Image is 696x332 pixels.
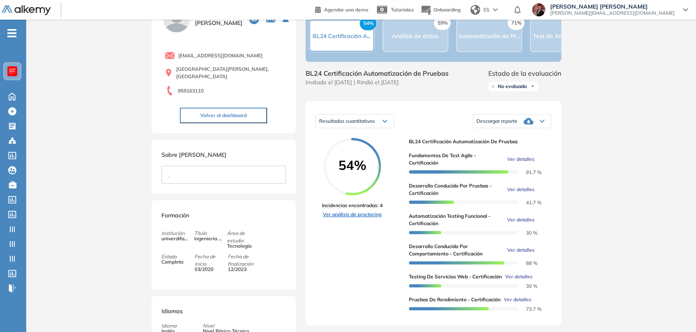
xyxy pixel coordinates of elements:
span: ingenieria en computación e informtica [194,235,222,242]
span: Tecnología [227,242,255,250]
span: ES [483,6,490,14]
span: 30 % [516,283,537,289]
span: Estado [161,253,194,260]
span: Fundamentos de Test Agile - Certificación [409,152,504,167]
span: Fecha de finalización [228,253,261,268]
span: Idioma [161,322,177,330]
span: Institución [161,230,194,237]
span: . [168,172,170,178]
span: 59% [434,16,451,30]
span: 12/2023 [228,266,256,273]
span: Sobre [PERSON_NAME] [161,151,227,158]
span: 71% [508,16,524,30]
span: Incidencias encontradas: 4 [322,202,383,209]
span: BL24 Certificación Automatización de Pruebas [409,138,545,145]
img: arrow [493,8,498,11]
i: - [7,32,16,34]
span: univerdifad andes bello [161,235,189,242]
span: 959163110 [178,87,204,95]
button: Ver detalles [504,186,535,193]
a: Agendar una demo [315,4,368,14]
span: [EMAIL_ADDRESS][DOMAIN_NAME] [178,52,263,59]
span: Ver detalles [505,273,533,280]
span: Ver detalles [507,246,535,254]
span: 03/2020 [195,266,222,273]
span: [PERSON_NAME] [PERSON_NAME] [550,3,675,10]
span: Onboarding [433,7,460,13]
span: No evaluado [498,83,527,90]
span: Formación [161,212,189,219]
span: Fecha de inicio [195,253,227,268]
span: 91.7 % [516,169,542,175]
span: Ver detalles [507,156,535,163]
span: BL24 Certificación Automatización de Pruebas [306,68,449,78]
span: Desarrollo conducido por comportamiento - Certificación [409,243,504,257]
button: Onboarding [420,1,460,19]
button: Ver detalles [504,156,535,163]
span: [GEOGRAPHIC_DATA][PERSON_NAME], [GEOGRAPHIC_DATA] [176,65,286,80]
span: Test de Admisión Tal... [533,32,593,40]
span: Descargar reporte [476,118,517,124]
span: 54% [324,158,381,172]
span: Resultados cuantitativos [319,118,375,124]
span: Idiomas [161,307,183,315]
span: Análisis de datos [392,32,438,40]
button: Ver detalles [502,273,533,280]
span: 30 % [516,230,537,236]
span: 88 % [516,260,537,266]
span: Ver detalles [507,186,535,193]
span: Agendar una demo [324,7,368,13]
button: Ver detalles [501,296,531,303]
span: 54% [359,16,377,31]
span: Ver detalles [504,296,531,303]
span: Completo [161,258,189,266]
span: [PERSON_NAME][EMAIL_ADDRESS][DOMAIN_NAME] [550,10,675,16]
span: Área de estudio [227,230,260,244]
img: world [470,5,480,15]
span: Automatización Testing Funcional - Certificación [409,212,504,227]
img: Logo [2,5,51,16]
img: https://assets.alkemy.org/workspaces/620/d203e0be-08f6-444b-9eae-a92d815a506f.png [9,68,16,75]
img: Ícono de flecha [530,84,535,89]
span: Título [194,230,227,237]
button: Ver detalles [504,216,535,224]
span: Pruebas de rendimiento - Certificación [409,296,501,303]
span: 73.7 % [516,306,542,312]
span: Ver detalles [507,216,535,224]
span: Invitado el [DATE] | Rindió el [DATE] [306,78,449,87]
span: Testing de servicios web - Certificación [409,273,502,280]
span: Nivel [203,322,249,330]
span: Automatización de Pr... [458,32,520,40]
div: Widget de chat [549,237,696,332]
span: Estado de la evaluación [488,68,561,78]
span: BL24 Certificación A... [313,32,371,40]
span: Tutoriales [391,7,414,13]
iframe: Chat Widget [549,237,696,332]
span: 41.7 % [516,199,542,206]
span: Desarrollo conducido por pruebas - Certificación [409,182,504,197]
button: Volver al dashboard [180,108,267,123]
a: Ver análisis de proctoring [322,211,383,218]
button: Ver detalles [504,246,535,254]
